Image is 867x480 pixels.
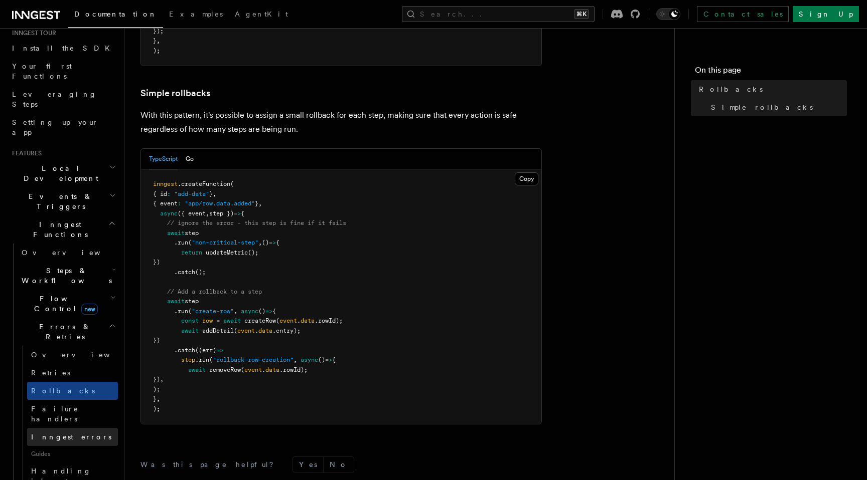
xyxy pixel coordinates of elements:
span: Retries [31,369,70,377]
span: Rollbacks [699,84,763,94]
span: => [269,239,276,246]
span: , [258,239,262,246]
span: () [262,239,269,246]
span: step [181,356,195,363]
h4: On this page [695,64,847,80]
a: Failure handlers [27,400,118,428]
a: Documentation [68,3,163,28]
span: step }) [209,210,234,217]
a: Sign Up [793,6,859,22]
span: { [276,239,279,246]
span: . [255,327,258,334]
span: } [153,395,157,402]
a: Rollbacks [695,80,847,98]
button: Go [186,149,194,169]
span: AgentKit [235,10,288,18]
span: await [181,327,199,334]
a: Leveraging Steps [8,85,118,113]
button: Search...⌘K [402,6,595,22]
span: => [325,356,332,363]
span: event [244,366,262,373]
span: ); [153,47,160,54]
span: , [157,37,160,44]
span: . [262,366,265,373]
a: Your first Functions [8,57,118,85]
span: (); [248,249,258,256]
span: (); [195,269,206,276]
span: ( [230,180,234,187]
span: ); [153,386,160,393]
a: Overview [18,244,118,262]
span: Setting up your app [12,118,98,136]
span: .rowId); [315,317,343,324]
span: . [297,317,301,324]
button: Copy [515,172,538,185]
span: Inngest tour [8,29,56,37]
a: Install the SDK [8,39,118,57]
button: Errors & Retries [18,318,118,346]
span: return [181,249,202,256]
span: inngest [153,180,178,187]
button: Events & Triggers [8,187,118,215]
button: No [324,457,354,472]
span: "app/row.data.added" [185,200,255,207]
button: Local Development [8,159,118,187]
span: Failure handlers [31,405,79,423]
span: => [265,308,272,315]
span: Steps & Workflows [18,266,112,286]
a: Retries [27,364,118,382]
span: ); [153,405,160,412]
span: { id [153,190,167,197]
span: event [279,317,297,324]
span: Examples [169,10,223,18]
span: await [188,366,206,373]
span: async [301,356,318,363]
span: ( [209,356,213,363]
span: const [181,317,199,324]
span: step [185,229,199,236]
span: .entry); [272,327,301,334]
span: new [81,304,98,315]
span: Events & Triggers [8,191,109,211]
span: Your first Functions [12,62,72,80]
span: { [241,210,244,217]
span: , [234,308,237,315]
button: Steps & Workflows [18,262,118,290]
span: { [332,356,336,363]
span: Rollbacks [31,387,95,395]
span: "create-row" [192,308,234,315]
span: ({ event [178,210,206,217]
span: = [216,317,220,324]
span: // ignore the error - this step is fine if it fails [167,219,346,226]
span: }) [153,337,160,344]
span: Inngest Functions [8,219,108,239]
span: row [202,317,213,324]
span: Errors & Retries [18,322,109,342]
span: Install the SDK [12,44,116,52]
span: await [167,229,185,236]
p: With this pattern, it's possible to assign a small rollback for each step, making sure that every... [140,108,542,136]
span: { event [153,200,178,207]
a: Rollbacks [27,382,118,400]
button: Flow Controlnew [18,290,118,318]
span: } [255,200,258,207]
span: Guides [27,446,118,462]
span: .run [174,308,188,315]
a: Simple rollbacks [707,98,847,116]
p: Was this page helpful? [140,459,280,469]
span: removeRow [209,366,241,373]
span: => [216,347,223,354]
span: }) [153,376,160,383]
span: data [301,317,315,324]
span: , [294,356,297,363]
button: Yes [293,457,323,472]
span: .createFunction [178,180,230,187]
span: "rollback-row-creation" [213,356,294,363]
span: ( [276,317,279,324]
span: .catch [174,347,195,354]
span: { [272,308,276,315]
span: Features [8,149,42,157]
kbd: ⌘K [574,9,589,19]
span: .rowId); [279,366,308,373]
span: createRow [244,317,276,324]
